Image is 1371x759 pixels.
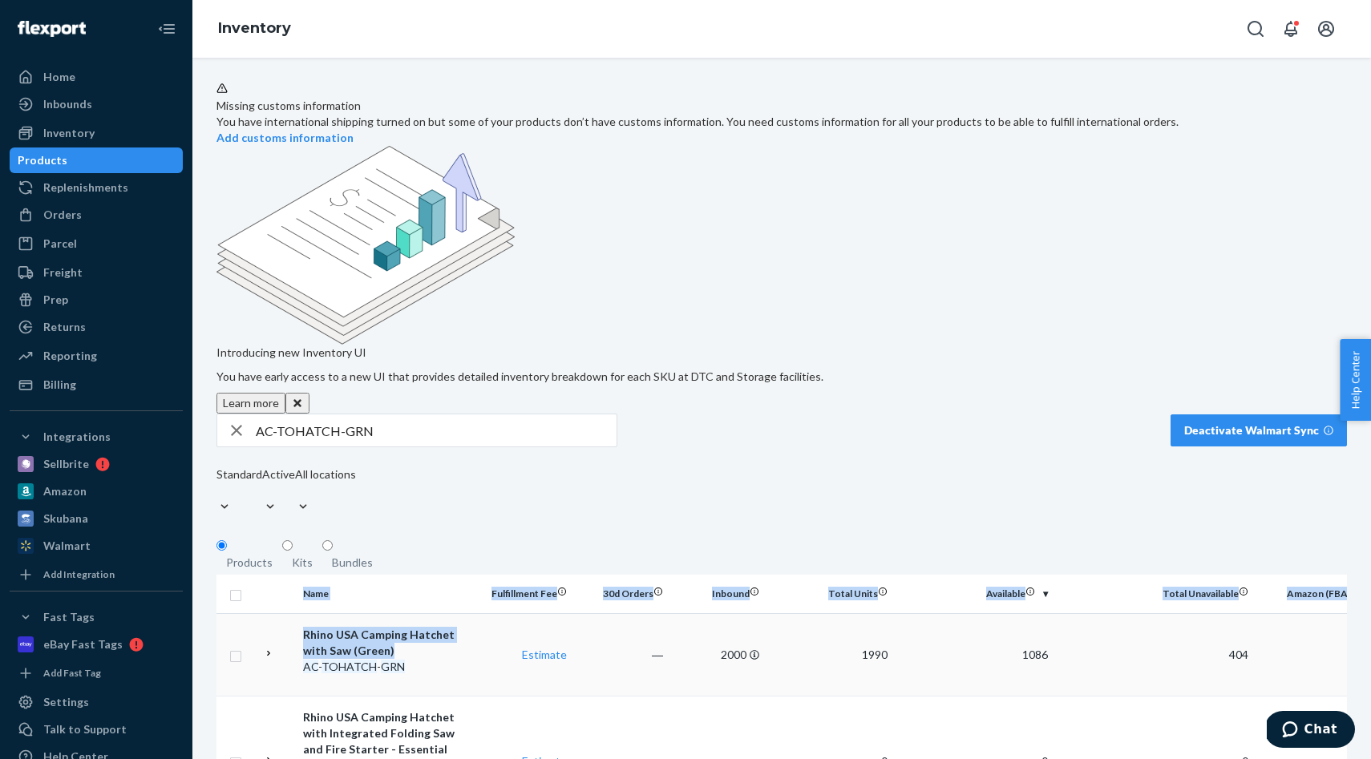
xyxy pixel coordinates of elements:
[303,659,471,675] div: - -
[43,319,86,335] div: Returns
[862,648,888,661] span: 1990
[10,451,183,477] a: Sellbrite
[10,231,183,256] a: Parcel
[262,466,295,482] div: Active
[151,13,183,45] button: Close Navigation
[1171,414,1347,446] button: Deactivate Walmart Sync
[43,538,91,554] div: Walmart
[10,260,183,285] a: Freight
[477,575,573,613] th: Fulfillment Fee
[43,483,87,499] div: Amazon
[322,660,377,673] em: TOHATCH
[216,131,354,144] a: Add customs information
[43,456,89,472] div: Sellbrite
[10,120,183,146] a: Inventory
[766,575,894,613] th: Total Units
[10,372,183,398] a: Billing
[1240,13,1272,45] button: Open Search Box
[381,660,405,673] em: GRN
[10,202,183,228] a: Orders
[1275,13,1307,45] button: Open notifications
[10,632,183,657] a: eBay Fast Tags
[43,96,92,112] div: Inbounds
[205,6,304,52] ol: breadcrumbs
[43,636,123,652] div: eBay Fast Tags
[1229,648,1248,661] span: 404
[295,482,297,499] input: All locations
[43,348,97,364] div: Reporting
[10,314,183,340] a: Returns
[216,369,1347,385] p: You have early access to a new UI that provides detailed inventory breakdown for each SKU at DTC ...
[10,689,183,715] a: Settings
[10,287,183,313] a: Prep
[18,152,67,168] div: Products
[1054,575,1255,613] th: Total Unavailable
[43,207,82,223] div: Orders
[43,377,76,393] div: Billing
[43,264,83,281] div: Freight
[43,69,75,85] div: Home
[1267,711,1355,751] iframe: Opens a widget where you can chat to one of our agents
[332,555,373,571] div: Bundles
[322,540,333,551] input: Bundles
[262,482,264,499] input: Active
[295,466,356,482] div: All locations
[216,99,361,112] span: Missing customs information
[43,429,111,445] div: Integrations
[10,64,183,90] a: Home
[18,21,86,37] img: Flexport logo
[292,555,313,571] div: Kits
[10,506,183,531] a: Skubana
[10,604,183,630] button: Fast Tags
[43,292,68,308] div: Prep
[10,533,183,559] a: Walmart
[573,575,669,613] th: 30d Orders
[10,147,183,173] a: Products
[43,125,95,141] div: Inventory
[573,613,669,696] td: ―
[10,565,183,584] a: Add Integration
[43,180,128,196] div: Replenishments
[10,424,183,450] button: Integrations
[216,114,1347,130] div: You have international shipping turned on but some of your products don’t have customs informatio...
[216,540,227,551] input: Products
[216,393,285,414] button: Learn more
[43,567,115,581] div: Add Integration
[216,146,515,345] img: new-reports-banner-icon.82668bd98b6a51aee86340f2a7b77ae3.png
[218,19,291,37] a: Inventory
[303,660,318,673] em: AC
[216,466,262,482] div: Standard
[10,664,183,683] a: Add Fast Tag
[285,393,309,414] button: Close
[43,721,127,737] div: Talk to Support
[10,478,183,504] a: Amazon
[1340,339,1371,421] button: Help Center
[256,414,617,446] input: Search inventory by name or sku
[1255,575,1367,613] th: Amazon (FBA)
[522,648,567,661] a: Estimate
[10,175,183,200] a: Replenishments
[43,236,77,252] div: Parcel
[282,540,293,551] input: Kits
[43,511,88,527] div: Skubana
[43,609,95,625] div: Fast Tags
[43,694,89,710] div: Settings
[894,575,1054,613] th: Available
[669,575,766,613] th: Inbound
[303,627,471,659] div: Rhino USA Camping Hatchet with Saw (Green)
[216,345,1347,361] p: Introducing new Inventory UI
[1310,13,1342,45] button: Open account menu
[10,717,183,742] button: Talk to Support
[669,613,766,696] td: 2000
[297,575,477,613] th: Name
[10,91,183,117] a: Inbounds
[10,343,183,369] a: Reporting
[216,482,218,499] input: Standard
[226,555,273,571] div: Products
[43,666,101,680] div: Add Fast Tag
[1022,648,1048,661] span: 1086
